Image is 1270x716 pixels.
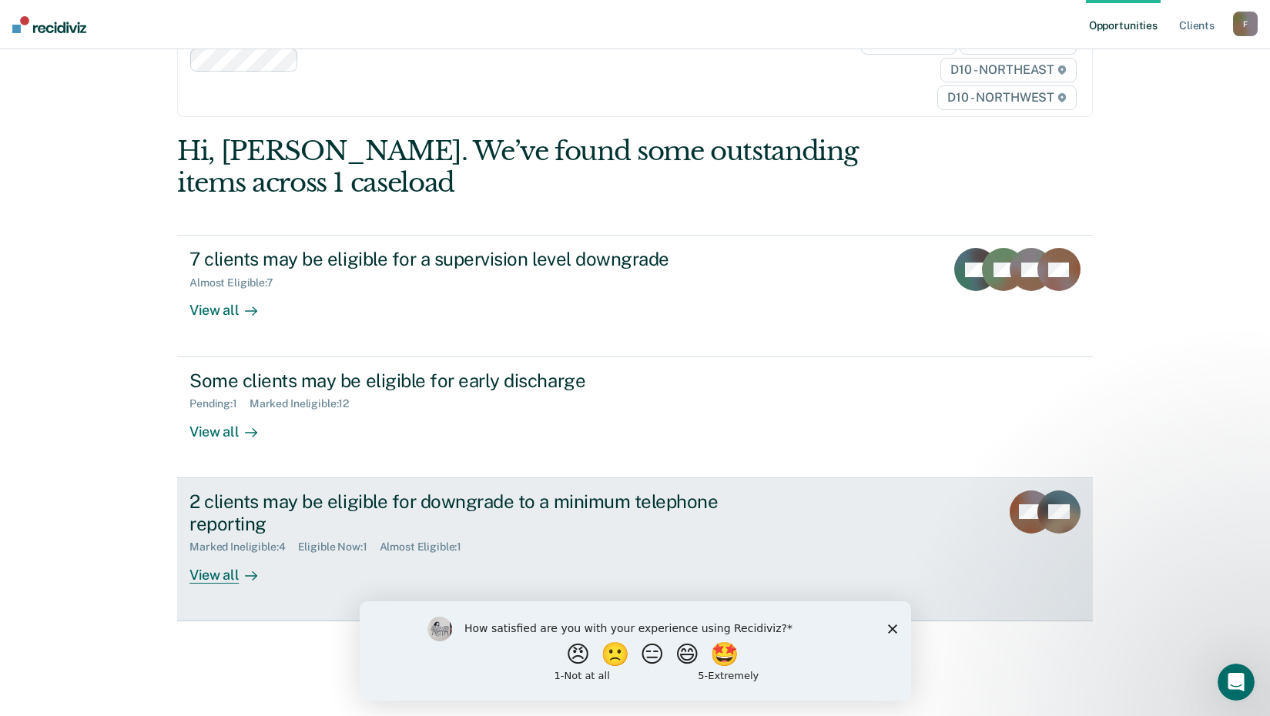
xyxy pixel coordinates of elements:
iframe: Intercom live chat [1218,664,1255,701]
div: View all [189,554,276,584]
span: D10 - NORTHEAST [940,58,1076,82]
div: 2 clients may be eligible for downgrade to a minimum telephone reporting [189,490,730,535]
div: Hi, [PERSON_NAME]. We’ve found some outstanding items across 1 caseload [177,136,910,199]
a: 2 clients may be eligible for downgrade to a minimum telephone reportingMarked Ineligible:4Eligib... [177,478,1093,621]
div: View all [189,289,276,320]
a: Some clients may be eligible for early dischargePending:1Marked Ineligible:12View all [177,357,1093,478]
div: Almost Eligible : 7 [189,276,286,289]
div: Marked Ineligible : 4 [189,540,297,554]
div: Almost Eligible : 1 [380,540,474,554]
a: 7 clients may be eligible for a supervision level downgradeAlmost Eligible:7View all [177,235,1093,356]
img: Recidiviz [12,16,86,33]
div: Pending : 1 [189,397,250,410]
div: Some clients may be eligible for early discharge [189,370,730,392]
div: Marked Ineligible : 12 [250,397,361,410]
div: Eligible Now : 1 [298,540,380,554]
iframe: Survey by Kim from Recidiviz [360,601,911,701]
span: D10 - NORTHWEST [937,85,1076,110]
button: F [1233,12,1258,36]
div: View all [189,410,276,440]
div: 7 clients may be eligible for a supervision level downgrade [189,248,730,270]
